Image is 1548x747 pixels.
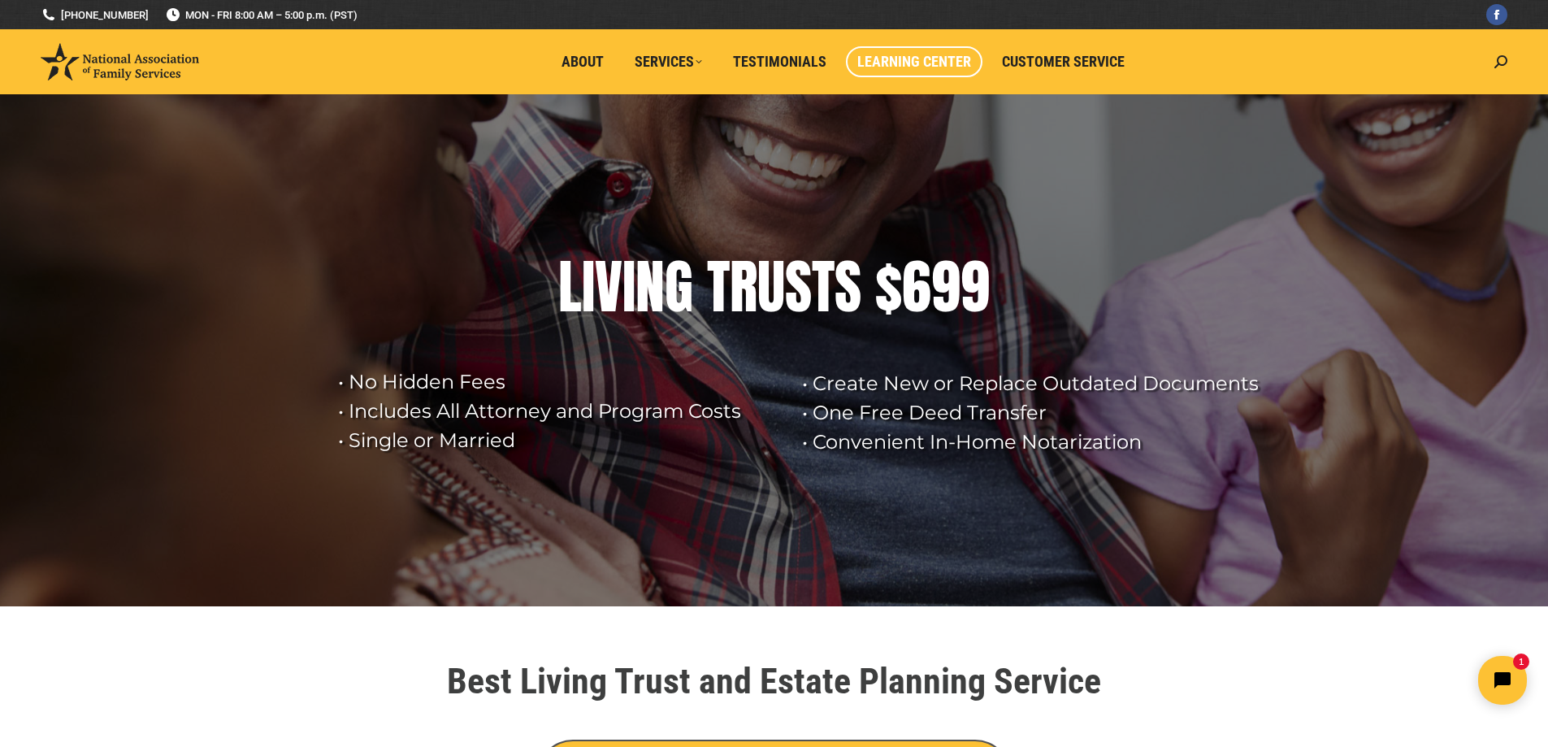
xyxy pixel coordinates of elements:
[785,254,812,319] div: S
[802,369,1273,457] rs-layer: • Create New or Replace Outdated Documents • One Free Deed Transfer • Convenient In-Home Notariza...
[582,254,595,319] div: I
[1261,642,1541,719] iframe: Tidio Chat
[338,367,782,455] rs-layer: • No Hidden Fees • Includes All Attorney and Program Costs • Single or Married
[857,53,971,71] span: Learning Center
[319,663,1229,699] h1: Best Living Trust and Estate Planning Service
[1486,4,1507,25] a: Facebook page opens in new window
[635,53,702,71] span: Services
[165,7,358,23] span: MON - FRI 8:00 AM – 5:00 p.m. (PST)
[757,254,785,319] div: U
[931,254,960,319] div: 9
[875,254,902,319] div: $
[550,46,615,77] a: About
[558,254,582,319] div: L
[622,254,635,319] div: I
[812,254,835,319] div: T
[41,43,199,80] img: National Association of Family Services
[991,46,1136,77] a: Customer Service
[846,46,982,77] a: Learning Center
[835,254,861,319] div: S
[960,254,990,319] div: 9
[635,254,665,319] div: N
[730,254,757,319] div: R
[562,53,604,71] span: About
[707,254,730,319] div: T
[665,254,693,319] div: G
[41,7,149,23] a: [PHONE_NUMBER]
[722,46,838,77] a: Testimonials
[902,254,931,319] div: 6
[595,254,622,319] div: V
[733,53,826,71] span: Testimonials
[1002,53,1125,71] span: Customer Service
